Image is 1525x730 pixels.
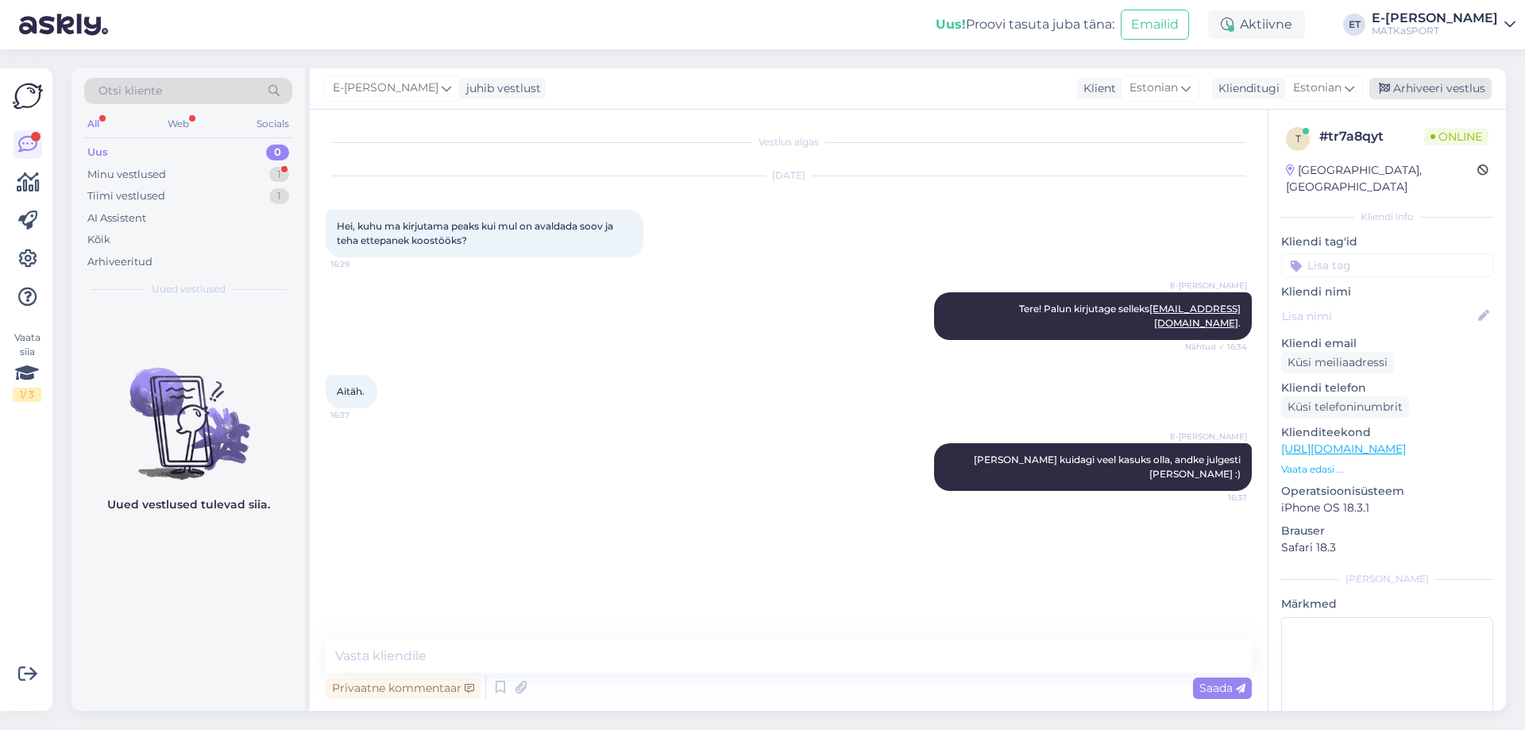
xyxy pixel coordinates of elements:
[1369,78,1492,99] div: Arhiveeri vestlus
[1121,10,1189,40] button: Emailid
[1208,10,1305,39] div: Aktiivne
[1281,596,1493,612] p: Märkmed
[1281,424,1493,441] p: Klienditeekond
[1129,79,1178,97] span: Estonian
[1281,483,1493,500] p: Operatsioonisüsteem
[460,80,541,97] div: juhib vestlust
[326,168,1252,183] div: [DATE]
[1281,234,1493,250] p: Kliendi tag'id
[1281,284,1493,300] p: Kliendi nimi
[87,254,152,270] div: Arhiveeritud
[1281,572,1493,586] div: [PERSON_NAME]
[1212,80,1280,97] div: Klienditugi
[1199,681,1245,695] span: Saada
[337,220,616,246] span: Hei, kuhu ma kirjutama peaks kui mul on avaldada soov ja teha ettepanek koostööks?
[266,145,289,160] div: 0
[1281,335,1493,352] p: Kliendi email
[269,167,289,183] div: 1
[1286,162,1477,195] div: [GEOGRAPHIC_DATA], [GEOGRAPHIC_DATA]
[87,145,108,160] div: Uus
[1149,303,1241,329] a: [EMAIL_ADDRESS][DOMAIN_NAME]
[1293,79,1342,97] span: Estonian
[1372,12,1498,25] div: E-[PERSON_NAME]
[1281,500,1493,516] p: iPhone OS 18.3.1
[1170,280,1247,292] span: E-[PERSON_NAME]
[253,114,292,134] div: Socials
[330,258,390,270] span: 16:29
[269,188,289,204] div: 1
[1281,253,1493,277] input: Lisa tag
[1295,133,1301,145] span: t
[87,211,146,226] div: AI Assistent
[1281,539,1493,556] p: Safari 18.3
[98,83,162,99] span: Otsi kliente
[1372,12,1515,37] a: E-[PERSON_NAME]MATKaSPORT
[1077,80,1116,97] div: Klient
[1281,523,1493,539] p: Brauser
[87,167,166,183] div: Minu vestlused
[1281,462,1493,477] p: Vaata edasi ...
[974,454,1243,480] span: [PERSON_NAME] kuidagi veel kasuks olla, andke julgesti [PERSON_NAME] :)
[87,232,110,248] div: Kõik
[164,114,192,134] div: Web
[1319,127,1424,146] div: # tr7a8qyt
[87,188,165,204] div: Tiimi vestlused
[1281,396,1409,418] div: Küsi telefoninumbrit
[1185,341,1247,353] span: Nähtud ✓ 16:34
[1372,25,1498,37] div: MATKaSPORT
[13,330,41,402] div: Vaata siia
[71,339,305,482] img: No chats
[152,282,226,296] span: Uued vestlused
[1424,128,1488,145] span: Online
[1019,303,1241,329] span: Tere! Palun kirjutage selleks .
[936,17,966,32] b: Uus!
[1281,442,1406,456] a: [URL][DOMAIN_NAME]
[1170,431,1247,442] span: E-[PERSON_NAME]
[107,496,270,513] p: Uued vestlused tulevad siia.
[13,388,41,402] div: 1 / 3
[84,114,102,134] div: All
[337,385,365,397] span: Aitäh.
[1281,380,1493,396] p: Kliendi telefon
[333,79,438,97] span: E-[PERSON_NAME]
[936,15,1114,34] div: Proovi tasuta juba täna:
[1282,307,1475,325] input: Lisa nimi
[1281,352,1394,373] div: Küsi meiliaadressi
[1281,210,1493,224] div: Kliendi info
[326,678,481,699] div: Privaatne kommentaar
[13,81,43,111] img: Askly Logo
[330,409,390,421] span: 16:37
[1343,14,1365,36] div: ET
[326,135,1252,149] div: Vestlus algas
[1187,492,1247,504] span: 16:37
